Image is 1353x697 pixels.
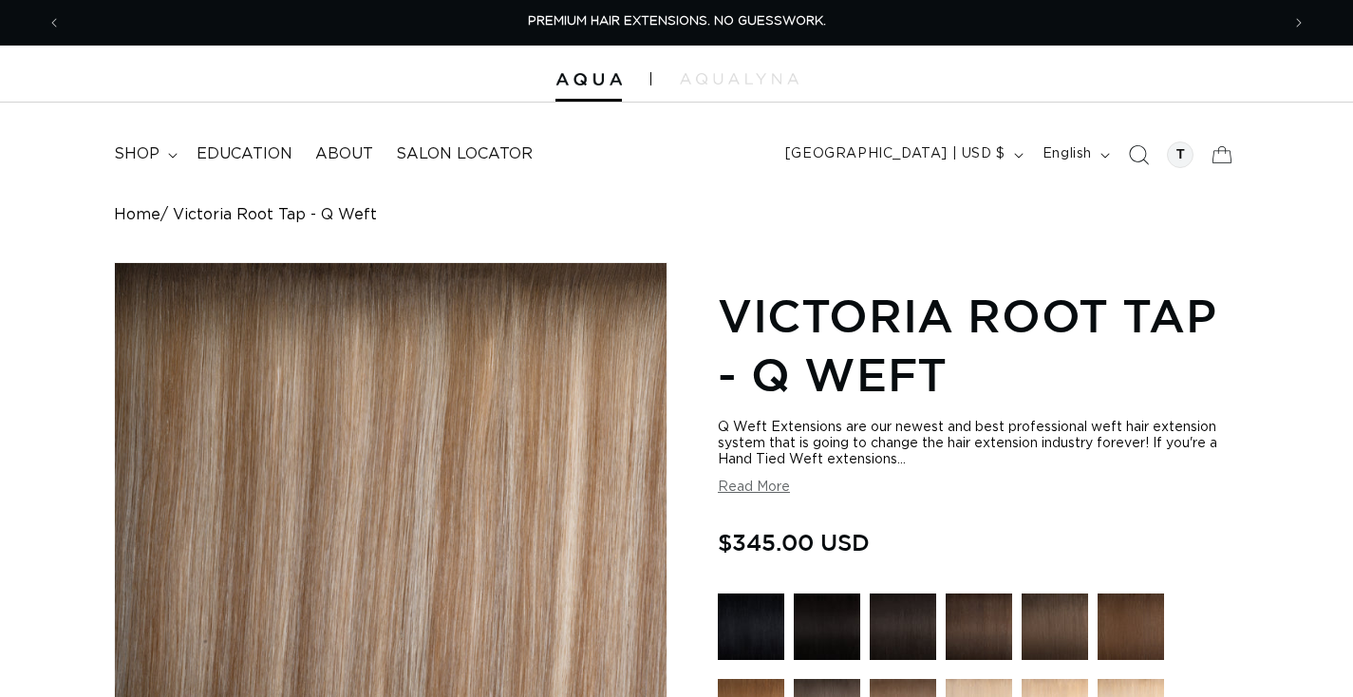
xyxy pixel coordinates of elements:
[114,144,160,164] span: shop
[304,133,385,176] a: About
[1098,593,1164,660] img: 4 Medium Brown - Q Weft
[103,133,185,176] summary: shop
[774,137,1031,173] button: [GEOGRAPHIC_DATA] | USD $
[718,593,784,669] a: 1 Black - Q Weft
[33,5,75,41] button: Previous announcement
[946,593,1012,660] img: 2 Dark Brown - Q Weft
[1043,144,1092,164] span: English
[718,420,1239,468] div: Q Weft Extensions are our newest and best professional weft hair extension system that is going t...
[1031,137,1118,173] button: English
[680,73,799,85] img: aqualyna.com
[718,593,784,660] img: 1 Black - Q Weft
[946,593,1012,669] a: 2 Dark Brown - Q Weft
[185,133,304,176] a: Education
[173,206,377,224] span: Victoria Root Tap - Q Weft
[114,206,160,224] a: Home
[396,144,533,164] span: Salon Locator
[385,133,544,176] a: Salon Locator
[197,144,292,164] span: Education
[528,15,826,28] span: PREMIUM HAIR EXTENSIONS. NO GUESSWORK.
[555,73,622,86] img: Aqua Hair Extensions
[1118,134,1159,176] summary: Search
[114,206,1239,224] nav: breadcrumbs
[315,144,373,164] span: About
[1022,593,1088,660] img: 4AB Medium Ash Brown - Q Weft
[785,144,1005,164] span: [GEOGRAPHIC_DATA] | USD $
[1278,5,1320,41] button: Next announcement
[794,593,860,660] img: 1N Natural Black - Q Weft
[870,593,936,669] a: 1B Soft Black - Q Weft
[870,593,936,660] img: 1B Soft Black - Q Weft
[718,524,870,560] span: $345.00 USD
[1022,593,1088,669] a: 4AB Medium Ash Brown - Q Weft
[718,286,1239,405] h1: Victoria Root Tap - Q Weft
[1098,593,1164,669] a: 4 Medium Brown - Q Weft
[794,593,860,669] a: 1N Natural Black - Q Weft
[718,480,790,496] button: Read More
